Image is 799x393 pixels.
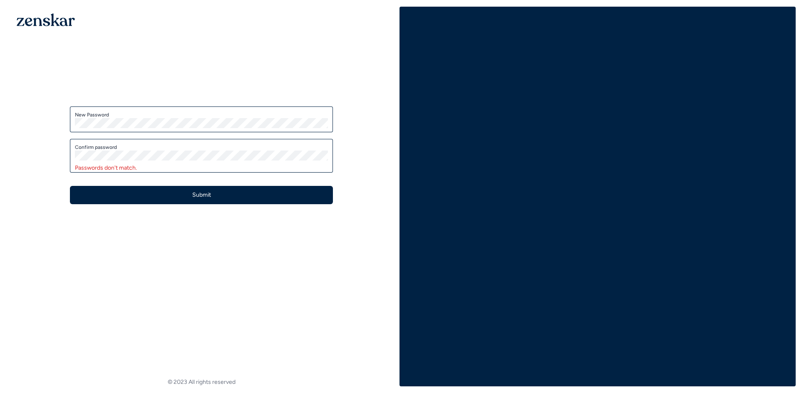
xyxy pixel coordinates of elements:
footer: © 2023 All rights reserved [3,378,399,386]
img: 1OGAJ2xQqyY4LXKgY66KYq0eOWRCkrZdAb3gUhuVAqdWPZE9SRJmCz+oDMSn4zDLXe31Ii730ItAGKgCKgCCgCikA4Av8PJUP... [17,13,75,26]
div: Passwords don't match. [75,164,328,172]
label: New Password [75,111,328,118]
button: Submit [70,186,333,204]
label: Confirm password [75,144,328,151]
